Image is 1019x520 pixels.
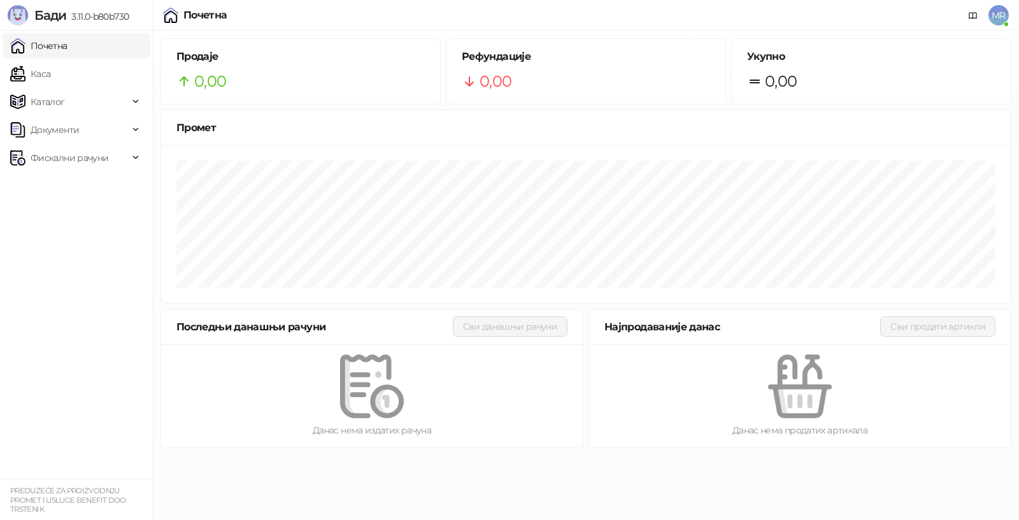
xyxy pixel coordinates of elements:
[765,69,797,94] span: 0,00
[176,120,995,136] div: Промет
[747,49,995,64] h5: Укупно
[176,49,425,64] h5: Продаје
[880,316,995,337] button: Сви продати артикли
[31,145,108,171] span: Фискални рачуни
[609,423,990,437] div: Данас нема продатих артикала
[462,49,710,64] h5: Рефундације
[31,89,65,115] span: Каталог
[10,61,50,87] a: Каса
[604,319,880,335] div: Најпродаваније данас
[183,10,227,20] div: Почетна
[176,319,453,335] div: Последњи данашњи рачуни
[988,5,1009,25] span: MR
[10,33,68,59] a: Почетна
[182,423,562,437] div: Данас нема издатих рачуна
[963,5,983,25] a: Документација
[31,117,79,143] span: Документи
[194,69,226,94] span: 0,00
[10,486,126,514] small: PREDUZEĆE ZA PROIZVODNJU PROMET I USLUGE BENEFIT DOO TRSTENIK
[8,5,28,25] img: Logo
[34,8,66,23] span: Бади
[453,316,567,337] button: Сви данашњи рачуни
[66,11,129,22] span: 3.11.0-b80b730
[480,69,511,94] span: 0,00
